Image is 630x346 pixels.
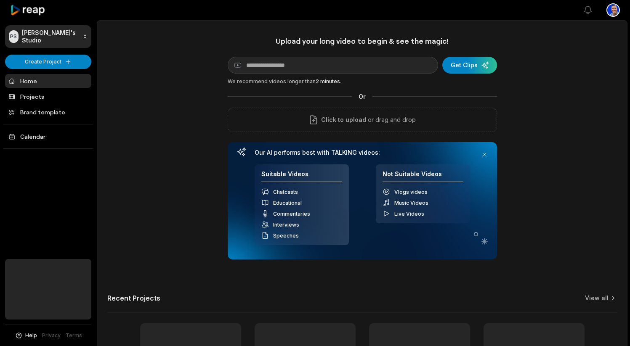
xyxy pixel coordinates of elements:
[5,74,91,88] a: Home
[442,57,497,74] button: Get Clips
[107,294,160,302] h2: Recent Projects
[42,332,61,339] a: Privacy
[228,78,497,85] div: We recommend videos longer than .
[261,170,342,182] h4: Suitable Videos
[394,211,424,217] span: Live Videos
[15,332,37,339] button: Help
[22,29,79,44] p: [PERSON_NAME]'s Studio
[394,200,428,206] span: Music Videos
[9,30,19,43] div: PS
[228,36,497,46] h1: Upload your long video to begin & see the magic!
[255,149,470,156] h3: Our AI performs best with TALKING videos:
[5,129,91,143] a: Calendar
[66,332,82,339] a: Terms
[585,294,609,302] a: View all
[273,189,298,195] span: Chatcasts
[394,189,428,195] span: Vlogs videos
[321,115,366,125] span: Click to upload
[5,90,91,103] a: Projects
[366,115,416,125] p: or drag and drop
[383,170,463,182] h4: Not Suitable Videos
[273,222,299,228] span: Interviews
[273,211,310,217] span: Commentaries
[273,200,302,206] span: Educational
[5,105,91,119] a: Brand template
[25,332,37,339] span: Help
[316,78,340,85] span: 2 minutes
[5,55,91,69] button: Create Project
[352,92,372,101] span: Or
[273,232,299,239] span: Speeches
